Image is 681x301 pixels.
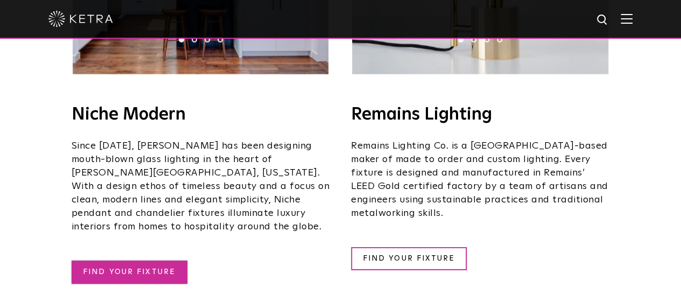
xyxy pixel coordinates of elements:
a: FIND YOUR FIXTURE [351,247,467,270]
img: ketra-logo-2019-white [48,11,113,27]
img: search icon [596,13,609,27]
p: Remains Lighting Co. is a [GEOGRAPHIC_DATA]-based maker of made to order and custom lighting. Eve... [351,139,609,220]
a: FIND YOUR FIXTURE [72,261,187,284]
p: Since [DATE], [PERSON_NAME] has been designing mouth-blown glass lighting in the heart of [PERSON... [72,139,330,234]
h4: Remains Lighting​ [351,106,609,123]
h4: Niche Modern [72,106,330,123]
img: Hamburger%20Nav.svg [621,13,633,24]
